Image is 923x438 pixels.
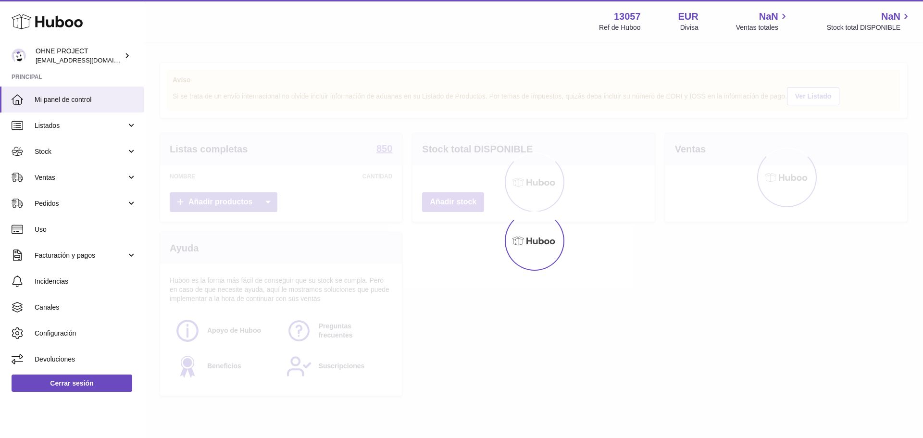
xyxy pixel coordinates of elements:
span: Incidencias [35,277,137,286]
span: Configuración [35,329,137,338]
span: NaN [759,10,778,23]
span: Pedidos [35,199,126,208]
span: Listados [35,121,126,130]
span: NaN [881,10,900,23]
div: Divisa [680,23,698,32]
strong: EUR [678,10,698,23]
span: Ventas [35,173,126,182]
span: Uso [35,225,137,234]
span: Facturación y pagos [35,251,126,260]
strong: 13057 [614,10,641,23]
span: Devoluciones [35,355,137,364]
span: Stock total DISPONIBLE [827,23,911,32]
span: [EMAIL_ADDRESS][DOMAIN_NAME] [36,56,141,64]
span: Stock [35,147,126,156]
a: NaN Ventas totales [736,10,789,32]
span: Ventas totales [736,23,789,32]
span: Mi panel de control [35,95,137,104]
img: internalAdmin-13057@internal.huboo.com [12,49,26,63]
a: NaN Stock total DISPONIBLE [827,10,911,32]
div: OHNE PROJECT [36,47,122,65]
a: Cerrar sesión [12,375,132,392]
div: Ref de Huboo [599,23,640,32]
span: Canales [35,303,137,312]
